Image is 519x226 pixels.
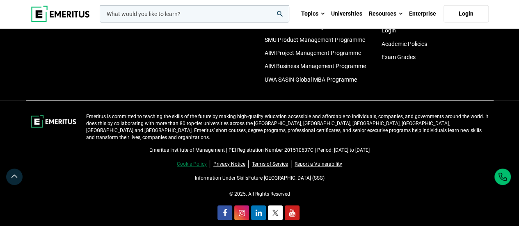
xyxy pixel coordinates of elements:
a: Academic Policies [382,41,427,47]
img: footer-logo [31,113,76,130]
a: Exam Grades [382,54,416,60]
a: instagram [234,205,249,220]
input: woocommerce-product-search-field-0 [100,5,289,23]
a: Login [444,5,489,23]
a: AIM Project Management Programme [265,50,361,56]
a: linkedin [251,205,266,220]
a: Terms of Service [252,160,291,168]
a: SMU Product Management Programme [265,37,365,43]
p: Emeritus Institute of Management | PEI Registration Number 201510637C | Period: [DATE] to [DATE] [31,147,489,154]
a: Login [382,27,396,34]
a: Cookie Policy [177,160,210,168]
img: twitter [272,210,278,216]
p: © 2025. All Rights Reserved [31,191,489,198]
a: Report a Vulnerability [295,160,342,168]
a: UWA SASIN Global MBA Programme [265,76,357,83]
a: Privacy Notice [213,160,249,168]
a: twitter [268,205,283,220]
a: AIM Business Management Programme [265,63,366,69]
a: youtube [285,205,300,220]
a: Information Under SkillsFuture [GEOGRAPHIC_DATA] (SSG) [194,175,324,181]
a: facebook [217,205,232,220]
p: Emeritus is committed to teaching the skills of the future by making high-quality education acces... [86,113,489,141]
